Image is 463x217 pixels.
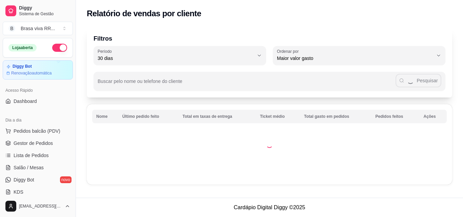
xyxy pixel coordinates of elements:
a: KDS [3,187,73,197]
button: Ordenar porMaior valor gasto [273,46,445,65]
input: Buscar pelo nome ou telefone do cliente [98,81,396,87]
span: Pedidos balcão (PDV) [14,128,60,134]
span: Maior valor gasto [277,55,433,62]
span: Dashboard [14,98,37,105]
a: Dashboard [3,96,73,107]
div: Acesso Rápido [3,85,73,96]
label: Ordenar por [277,48,301,54]
span: Lista de Pedidos [14,152,49,159]
span: Gestor de Pedidos [14,140,53,147]
div: Brasa viva RR ... [21,25,55,32]
div: Loja aberta [8,44,37,51]
button: Alterar Status [52,44,67,52]
span: B [8,25,15,32]
a: Salão / Mesas [3,162,73,173]
div: Loading [266,141,273,148]
label: Período [98,48,114,54]
a: Diggy BotRenovaçãoautomática [3,60,73,80]
h2: Relatório de vendas por cliente [87,8,201,19]
a: Diggy Botnovo [3,174,73,185]
article: Renovação automática [11,70,52,76]
button: Pedidos balcão (PDV) [3,126,73,136]
button: Período30 dias [94,46,266,65]
footer: Cardápio Digital Diggy © 2025 [76,198,463,217]
article: Diggy Bot [13,64,32,69]
a: DiggySistema de Gestão [3,3,73,19]
span: [EMAIL_ADDRESS][DOMAIN_NAME] [19,203,62,209]
span: Sistema de Gestão [19,11,70,17]
div: Dia a dia [3,115,73,126]
p: Filtros [94,34,445,43]
span: Salão / Mesas [14,164,44,171]
button: Select a team [3,22,73,35]
span: KDS [14,189,23,195]
a: Lista de Pedidos [3,150,73,161]
span: Diggy [19,5,70,11]
a: Gestor de Pedidos [3,138,73,149]
span: 30 dias [98,55,254,62]
button: [EMAIL_ADDRESS][DOMAIN_NAME] [3,198,73,214]
span: Diggy Bot [14,176,34,183]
